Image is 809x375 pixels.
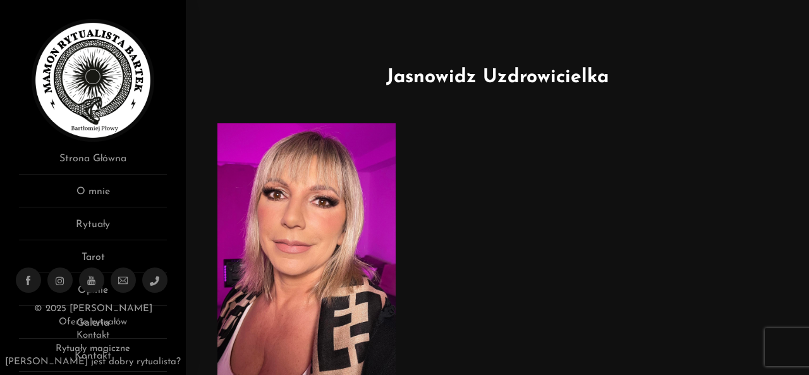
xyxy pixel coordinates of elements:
[205,63,790,92] h1: Jasnowidz Uzdrowicielka
[56,344,130,353] a: Rytuały magiczne
[32,19,154,142] img: Rytualista Bartek
[19,250,167,273] a: Tarot
[5,357,181,367] a: [PERSON_NAME] jest dobry rytualista?
[59,317,127,327] a: Oferta rytuałów
[19,151,167,175] a: Strona Główna
[19,217,167,240] a: Rytuały
[76,331,109,340] a: Kontakt
[19,184,167,207] a: O mnie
